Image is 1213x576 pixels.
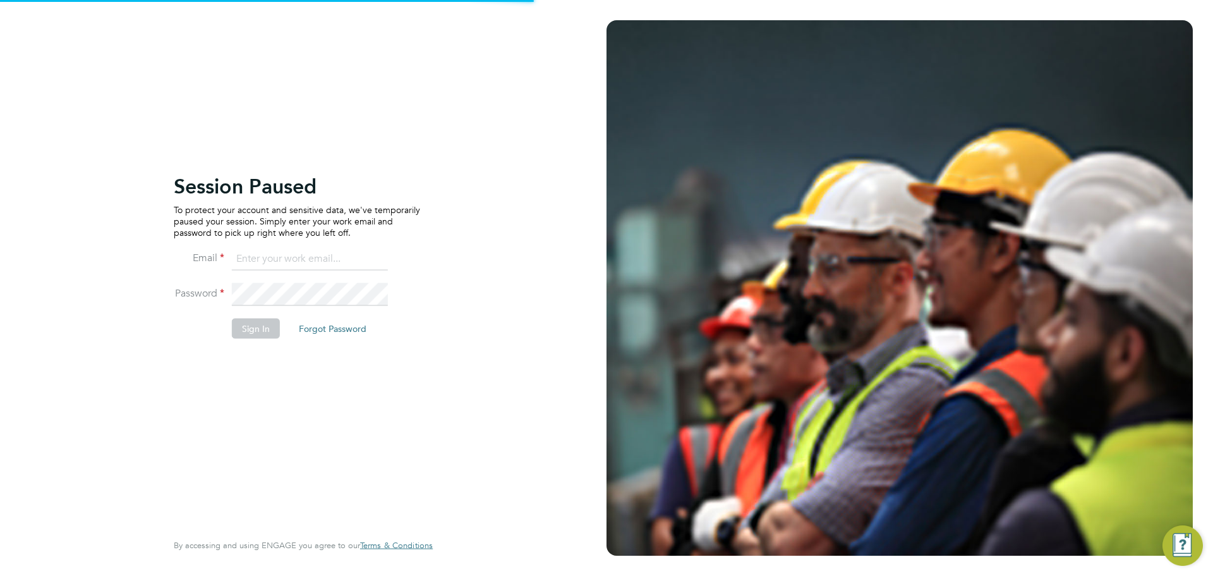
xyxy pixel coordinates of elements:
[232,248,388,271] input: Enter your work email...
[174,540,433,551] span: By accessing and using ENGAGE you agree to our
[360,541,433,551] a: Terms & Conditions
[289,318,377,338] button: Forgot Password
[1162,525,1203,566] button: Engage Resource Center
[174,204,420,238] p: To protect your account and sensitive data, we've temporarily paused your session. Simply enter y...
[232,318,280,338] button: Sign In
[174,286,224,300] label: Password
[174,251,224,264] label: Email
[174,173,420,199] h2: Session Paused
